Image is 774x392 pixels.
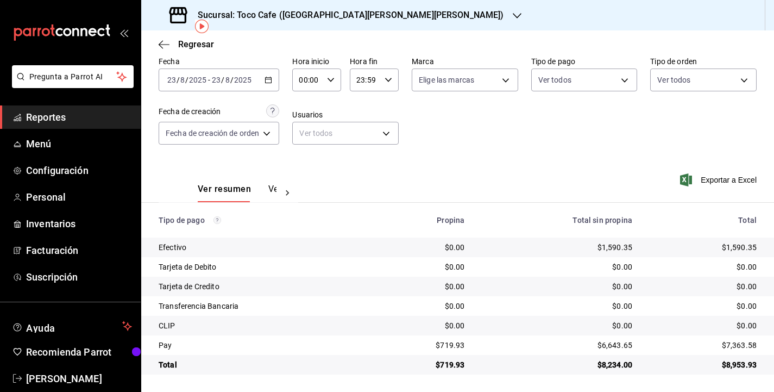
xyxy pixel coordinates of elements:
span: Suscripción [26,270,132,284]
div: $0.00 [650,320,757,331]
div: $0.00 [381,320,464,331]
h3: Sucursal: Toco Cafe ([GEOGRAPHIC_DATA][PERSON_NAME][PERSON_NAME]) [189,9,504,22]
label: Hora inicio [292,58,341,65]
input: -- [180,76,185,84]
span: Reportes [26,110,132,125]
div: $719.93 [381,359,464,370]
button: open_drawer_menu [119,28,128,37]
span: Ver todos [538,74,571,85]
div: Total [650,216,757,225]
span: / [230,76,234,84]
div: $719.93 [381,340,464,351]
span: Elige las marcas [419,74,474,85]
div: $0.00 [381,281,464,292]
span: Ver todos [657,74,690,85]
button: Ver pagos [268,184,309,202]
div: CLIP [159,320,364,331]
label: Hora fin [350,58,399,65]
button: Regresar [159,39,214,49]
label: Tipo de pago [531,58,638,65]
div: $0.00 [650,281,757,292]
div: Efectivo [159,242,364,253]
img: Tooltip marker [195,20,209,33]
div: $8,234.00 [482,359,632,370]
div: $0.00 [650,262,757,272]
div: $0.00 [381,301,464,312]
input: -- [211,76,221,84]
span: Menú [26,136,132,151]
div: $1,590.35 [482,242,632,253]
div: $0.00 [381,262,464,272]
span: Pregunta a Parrot AI [29,71,117,83]
button: Pregunta a Parrot AI [12,65,134,88]
div: $0.00 [482,281,632,292]
span: Facturación [26,243,132,258]
div: Tarjeta de Debito [159,262,364,272]
span: Configuración [26,163,132,178]
button: Ver resumen [198,184,251,202]
label: Marca [412,58,518,65]
div: Total [159,359,364,370]
div: $0.00 [482,301,632,312]
label: Fecha [159,58,279,65]
div: Pay [159,340,364,351]
div: Ver todos [292,122,399,145]
label: Tipo de orden [650,58,757,65]
svg: Los pagos realizados con Pay y otras terminales son montos brutos. [213,216,221,224]
span: / [185,76,188,84]
a: Pregunta a Parrot AI [8,79,134,90]
span: [PERSON_NAME] [26,371,132,386]
div: Propina [381,216,464,225]
div: Transferencia Bancaria [159,301,364,312]
div: Tipo de pago [159,216,364,225]
span: - [208,76,210,84]
input: ---- [188,76,207,84]
div: $0.00 [381,242,464,253]
input: -- [225,76,230,84]
input: ---- [234,76,252,84]
span: Recomienda Parrot [26,345,132,359]
span: Regresar [178,39,214,49]
span: Ayuda [26,320,118,333]
div: Tarjeta de Credito [159,281,364,292]
label: Usuarios [292,111,399,119]
div: $1,590.35 [650,242,757,253]
div: $6,643.65 [482,340,632,351]
div: navigation tabs [198,184,276,202]
div: Fecha de creación [159,106,221,117]
span: / [221,76,224,84]
div: $7,363.58 [650,340,757,351]
div: $0.00 [482,320,632,331]
input: -- [167,76,177,84]
span: Personal [26,190,132,204]
div: Total sin propina [482,216,632,225]
span: / [177,76,180,84]
div: $0.00 [650,301,757,312]
div: $0.00 [482,262,632,272]
span: Fecha de creación de orden [166,128,259,139]
button: Exportar a Excel [682,173,757,186]
div: $8,953.93 [650,359,757,370]
span: Inventarios [26,216,132,231]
